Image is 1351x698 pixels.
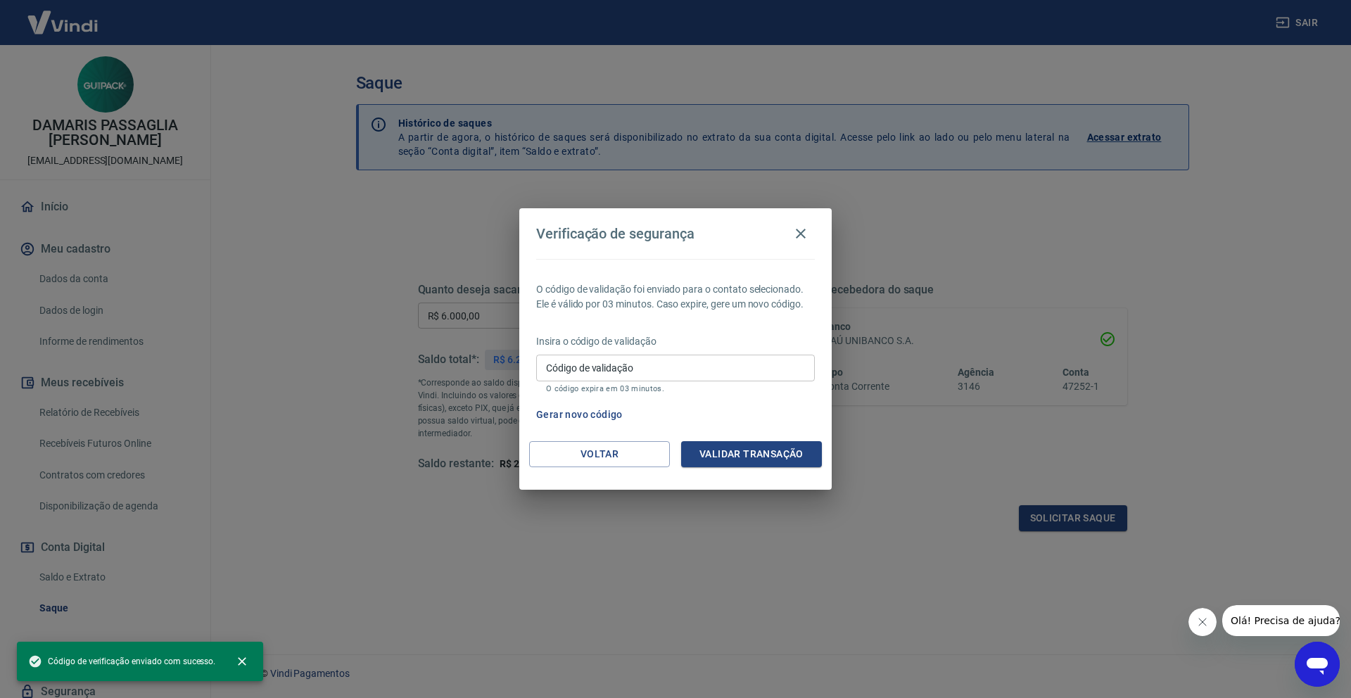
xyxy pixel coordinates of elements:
[546,384,805,393] p: O código expira em 03 minutos.
[531,402,628,428] button: Gerar novo código
[1222,605,1340,636] iframe: Mensagem da empresa
[8,10,118,21] span: Olá! Precisa de ajuda?
[1188,608,1217,636] iframe: Fechar mensagem
[536,334,815,349] p: Insira o código de validação
[28,654,215,668] span: Código de verificação enviado com sucesso.
[536,225,694,242] h4: Verificação de segurança
[536,282,815,312] p: O código de validação foi enviado para o contato selecionado. Ele é válido por 03 minutos. Caso e...
[529,441,670,467] button: Voltar
[227,646,258,677] button: close
[681,441,822,467] button: Validar transação
[1295,642,1340,687] iframe: Botão para abrir a janela de mensagens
